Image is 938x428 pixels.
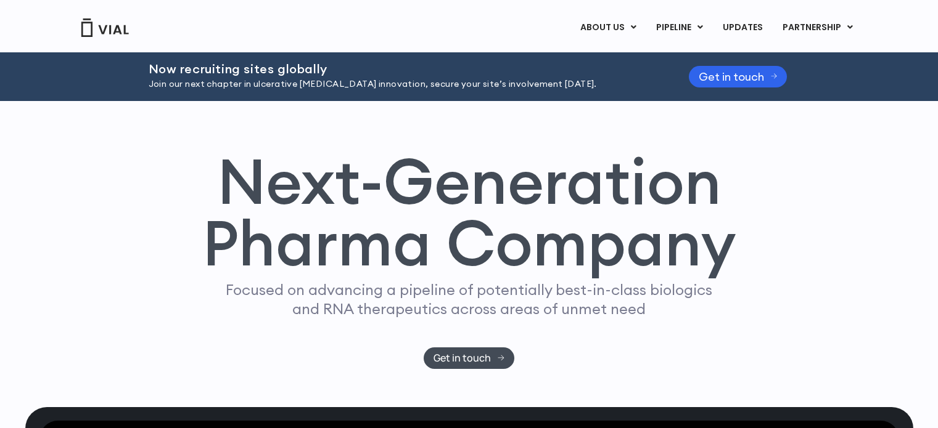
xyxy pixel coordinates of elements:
p: Focused on advancing a pipeline of potentially best-in-class biologics and RNA therapeutics acros... [221,280,718,318]
a: UPDATES [713,17,772,38]
p: Join our next chapter in ulcerative [MEDICAL_DATA] innovation, secure your site’s involvement [DA... [149,78,658,91]
a: Get in touch [689,66,788,87]
span: Get in touch [434,353,491,363]
a: PIPELINEMenu Toggle [646,17,712,38]
img: Vial Logo [80,18,130,37]
a: PARTNERSHIPMenu Toggle [773,17,863,38]
a: Get in touch [424,347,514,369]
h2: Now recruiting sites globally [149,62,658,76]
h1: Next-Generation Pharma Company [202,150,736,275]
span: Get in touch [699,72,764,81]
a: ABOUT USMenu Toggle [570,17,646,38]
